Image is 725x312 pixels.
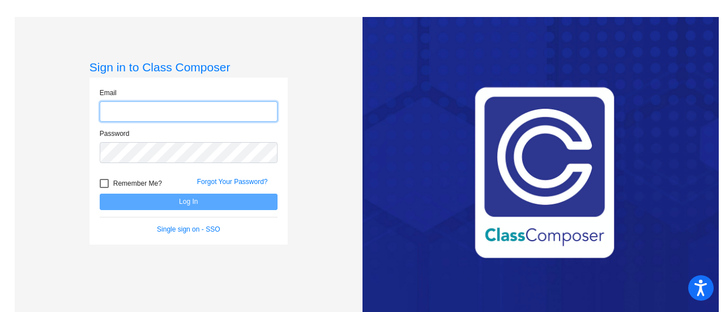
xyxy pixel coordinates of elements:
[157,225,220,233] a: Single sign on - SSO
[113,177,162,190] span: Remember Me?
[100,129,130,139] label: Password
[197,178,268,186] a: Forgot Your Password?
[100,88,117,98] label: Email
[100,194,278,210] button: Log In
[89,60,288,74] h3: Sign in to Class Composer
